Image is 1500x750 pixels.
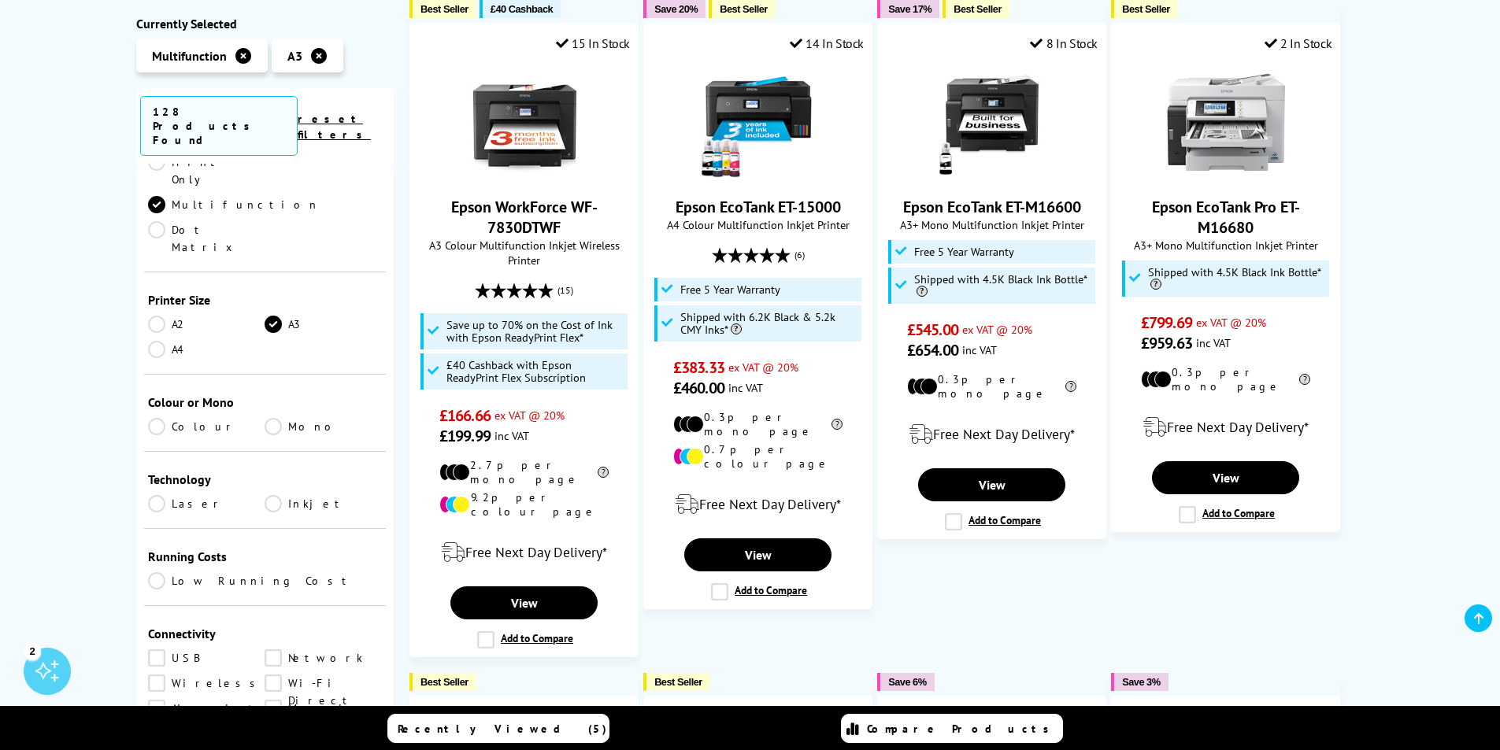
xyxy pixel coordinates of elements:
span: A3+ Mono Multifunction Inkjet Printer [1120,238,1331,253]
span: ex VAT @ 20% [962,322,1032,337]
span: A3 Colour Multifunction Inkjet Wireless Printer [418,238,630,268]
a: Colour [148,418,265,435]
span: Shipped with 4.5K Black Ink Bottle* [1148,266,1326,291]
span: £40 Cashback [491,3,553,15]
a: USB [148,649,265,667]
a: View [918,468,1065,501]
label: Add to Compare [711,583,807,600]
img: Epson EcoTank ET-15000 [699,63,817,181]
span: Best Seller [420,3,469,15]
li: 2.7p per mono page [439,458,609,486]
span: £654.00 [907,340,958,360]
div: Currently Selected [136,16,394,31]
a: View [450,586,597,619]
li: 9.2p per colour page [439,490,609,519]
img: Epson EcoTank ET-M16600 [933,63,1051,181]
a: Epson EcoTank Pro ET-M16680 [1152,197,1300,238]
div: modal_delivery [652,482,864,526]
a: Epson EcoTank ET-15000 [699,168,817,184]
div: modal_delivery [1120,405,1331,449]
a: Wireless [148,674,265,692]
a: View [1152,461,1298,494]
div: modal_delivery [886,412,1098,456]
span: inc VAT [962,342,997,357]
a: Dot Matrix [148,221,265,256]
span: £460.00 [673,378,724,398]
img: Epson EcoTank Pro ET-M16680 [1167,63,1285,181]
a: A4 [148,341,265,358]
a: Epson WorkForce WF-7830DTWF [451,197,598,238]
span: Save 6% [888,676,926,688]
li: 0.3p per mono page [1141,365,1310,393]
span: £545.00 [907,320,958,340]
span: Best Seller [720,3,768,15]
a: Mono [265,418,382,435]
div: 8 In Stock [1030,35,1098,51]
button: Best Seller [643,673,710,691]
span: Free 5 Year Warranty [680,283,780,296]
div: 15 In Stock [556,35,630,51]
img: Epson WorkForce WF-7830DTWF [465,63,583,181]
span: £166.66 [439,405,491,426]
span: (6) [794,240,805,270]
button: Save 3% [1111,673,1168,691]
a: Compare Products [841,714,1063,743]
span: Best Seller [1122,3,1170,15]
a: A2 [148,316,265,333]
a: Epson EcoTank ET-M16600 [933,168,1051,184]
a: Network [265,649,382,667]
span: Compare Products [867,722,1057,736]
div: Running Costs [148,549,383,564]
li: 0.3p per mono page [673,410,843,438]
a: Wi-Fi Direct [265,674,382,692]
span: Best Seller [420,676,469,688]
span: Best Seller [954,3,1002,15]
span: £383.33 [673,357,724,378]
span: 128 Products Found [140,96,298,156]
span: ex VAT @ 20% [494,408,565,423]
a: Recently Viewed (5) [387,714,609,743]
a: Print Only [148,153,265,188]
li: 0.3p per mono page [907,372,1076,401]
span: A3 [287,48,302,64]
div: Technology [148,471,383,487]
a: Epson EcoTank Pro ET-M16680 [1167,168,1285,184]
a: Multifunction [148,196,320,213]
label: Add to Compare [477,631,573,648]
span: (15) [557,275,573,305]
a: A3 [265,316,382,333]
div: 2 In Stock [1265,35,1332,51]
a: Laser [148,495,265,512]
a: Low Running Cost [148,572,383,589]
label: Add to Compare [1179,506,1275,523]
a: Epson EcoTank ET-15000 [676,197,841,217]
span: Save 17% [888,3,931,15]
span: £199.99 [439,426,491,446]
a: reset filters [298,112,371,142]
a: Epson EcoTank ET-M16600 [903,197,1081,217]
span: A4 Colour Multifunction Inkjet Printer [652,217,864,232]
div: Connectivity [148,626,383,641]
div: modal_delivery [418,530,630,575]
span: Recently Viewed (5) [398,722,607,736]
button: Best Seller [409,673,476,691]
a: Epson WorkForce WF-7830DTWF [465,168,583,184]
span: Best Seller [654,676,702,688]
div: 14 In Stock [790,35,864,51]
a: View [684,538,831,571]
span: Save 20% [654,3,698,15]
span: £959.63 [1141,333,1192,353]
span: A3+ Mono Multifunction Inkjet Printer [886,217,1098,232]
span: inc VAT [494,428,529,443]
label: Add to Compare [945,513,1041,530]
span: Free 5 Year Warranty [914,246,1014,258]
span: Save up to 70% on the Cost of Ink with Epson ReadyPrint Flex* [446,319,624,344]
a: Airprint [148,700,265,717]
a: Mopria [265,700,382,717]
span: inc VAT [1196,335,1231,350]
span: ex VAT @ 20% [728,360,798,375]
span: Multifunction [152,48,227,64]
span: Save 3% [1122,676,1160,688]
div: Colour or Mono [148,394,383,410]
span: Shipped with 4.5K Black Ink Bottle* [914,273,1092,298]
